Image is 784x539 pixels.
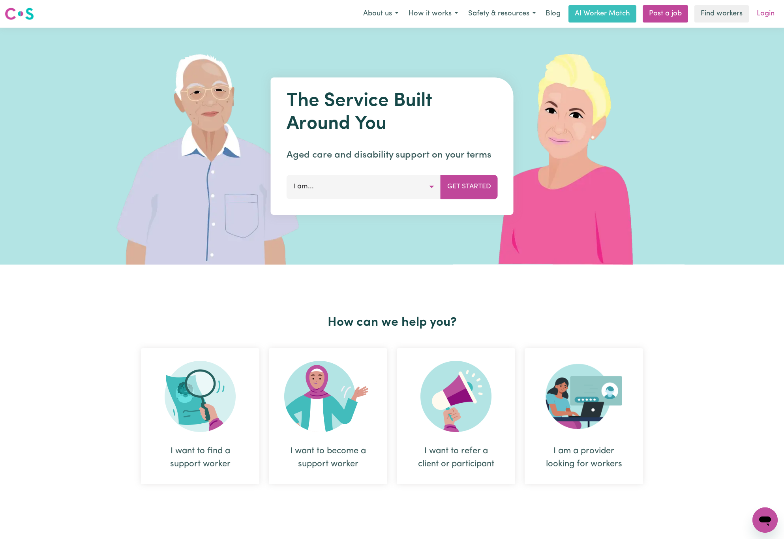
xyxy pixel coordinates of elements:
div: I want to become a support worker [269,348,387,484]
button: I am... [287,175,441,199]
a: Careseekers logo [5,5,34,23]
img: Careseekers logo [5,7,34,21]
div: I am a provider looking for workers [525,348,643,484]
a: Post a job [643,5,688,23]
button: Get Started [441,175,498,199]
div: I want to refer a client or participant [397,348,515,484]
h1: The Service Built Around You [287,90,498,135]
div: I want to refer a client or participant [416,445,496,471]
div: I am a provider looking for workers [544,445,624,471]
img: Become Worker [284,361,372,432]
a: Login [752,5,779,23]
img: Refer [420,361,491,432]
div: I want to become a support worker [288,445,368,471]
button: Safety & resources [463,6,541,22]
div: I want to find a support worker [141,348,259,484]
img: Provider [546,361,622,432]
a: Find workers [694,5,749,23]
iframe: Button to launch messaging window [752,507,778,533]
h2: How can we help you? [136,315,648,330]
div: I want to find a support worker [160,445,240,471]
a: Blog [541,5,565,23]
a: AI Worker Match [568,5,636,23]
button: About us [358,6,403,22]
p: Aged care and disability support on your terms [287,148,498,162]
img: Search [165,361,236,432]
button: How it works [403,6,463,22]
